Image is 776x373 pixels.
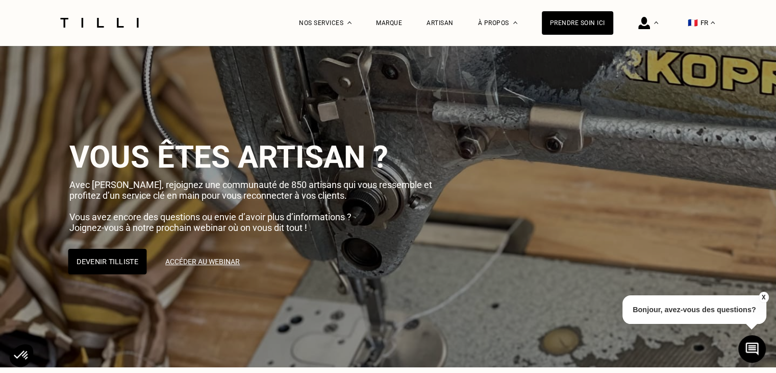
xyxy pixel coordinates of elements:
span: Vous êtes artisan ? [69,139,388,175]
a: Accéder au webinar [157,249,248,274]
button: Devenir Tilliste [68,249,146,274]
img: icône connexion [638,17,650,29]
span: 🇫🇷 [688,18,698,28]
img: menu déroulant [711,21,715,24]
img: Menu déroulant [347,21,352,24]
img: Logo du service de couturière Tilli [57,18,142,28]
a: Marque [376,19,402,27]
p: Bonjour, avez-vous des questions? [622,295,766,324]
img: Menu déroulant [654,21,658,24]
a: Prendre soin ici [542,11,613,35]
span: Avec [PERSON_NAME], rejoignez une communauté de 850 artisans qui vous ressemble et profitez d’un ... [69,179,432,201]
a: Artisan [427,19,454,27]
span: Joignez-vous à notre prochain webinar où on vous dit tout ! [69,222,307,233]
span: Vous avez encore des questions ou envie d’avoir plus d’informations ? [69,212,352,222]
img: Menu déroulant à propos [513,21,517,24]
button: X [758,292,768,303]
